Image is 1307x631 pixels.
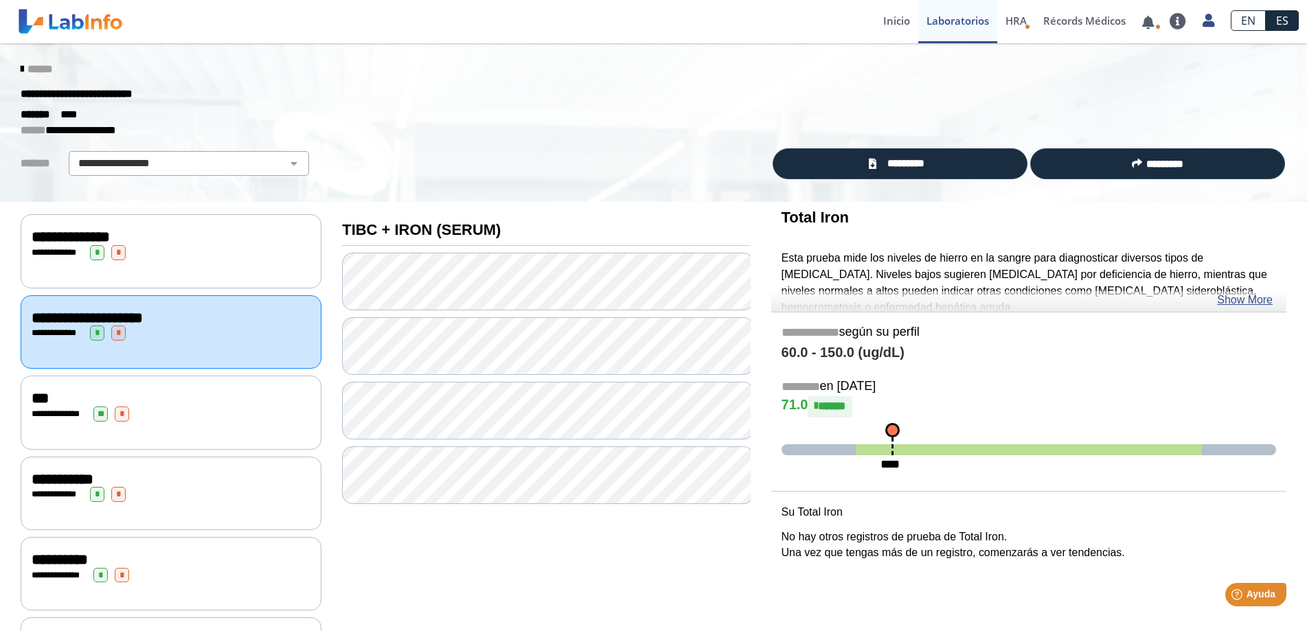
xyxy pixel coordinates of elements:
b: Total Iron [782,209,849,226]
span: HRA [1005,14,1027,27]
a: Show More [1217,292,1273,308]
iframe: Help widget launcher [1185,577,1292,616]
a: EN [1231,10,1266,31]
p: No hay otros registros de prueba de Total Iron. Una vez que tengas más de un registro, comenzarás... [782,529,1276,562]
p: Esta prueba mide los niveles de hierro en la sangre para diagnosticar diversos tipos de [MEDICAL_... [782,250,1276,316]
b: TIBC + IRON (SERUM) [342,221,501,238]
h5: según su perfil [782,325,1276,341]
a: ES [1266,10,1299,31]
h5: en [DATE] [782,379,1276,395]
h4: 71.0 [782,396,1276,417]
p: Su Total Iron [782,504,1276,520]
h4: 60.0 - 150.0 (ug/dL) [782,345,1276,361]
